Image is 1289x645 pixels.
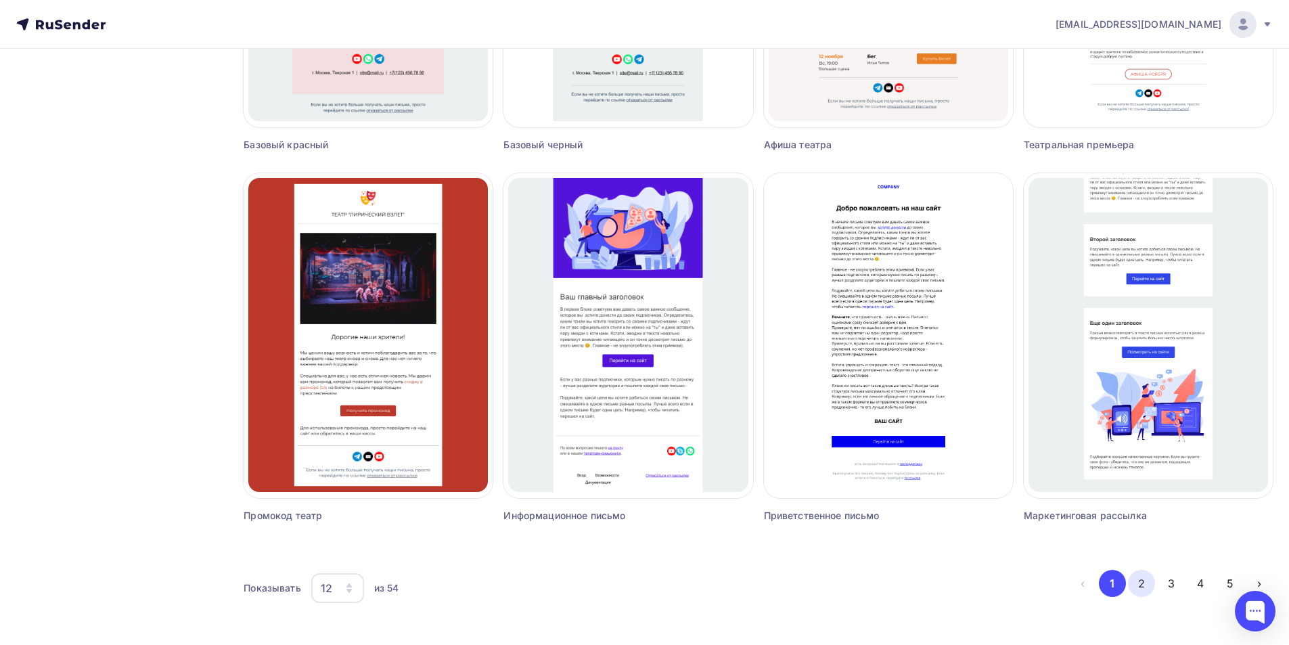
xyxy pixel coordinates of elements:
div: Приветственное письмо [764,509,951,522]
div: Театральная премьера [1024,138,1211,152]
div: Базовый красный [244,138,430,152]
div: Информационное письмо [503,509,690,522]
button: Go to page 2 [1128,570,1155,597]
div: Маркетинговая рассылка [1024,509,1211,522]
ul: Pagination [1069,570,1273,597]
button: Go to page 5 [1217,570,1244,597]
span: [EMAIL_ADDRESS][DOMAIN_NAME] [1056,18,1221,31]
div: 12 [321,580,332,596]
button: Go to next page [1246,570,1273,597]
div: из 54 [374,581,399,595]
button: Go to page 1 [1099,570,1126,597]
a: [EMAIL_ADDRESS][DOMAIN_NAME] [1056,11,1273,38]
button: Go to page 4 [1187,570,1214,597]
div: Промокод театр [244,509,430,522]
div: Базовый черный [503,138,690,152]
button: Go to page 3 [1158,570,1185,597]
div: Показывать [244,581,300,595]
div: Афиша театра [764,138,951,152]
button: 12 [311,573,365,604]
